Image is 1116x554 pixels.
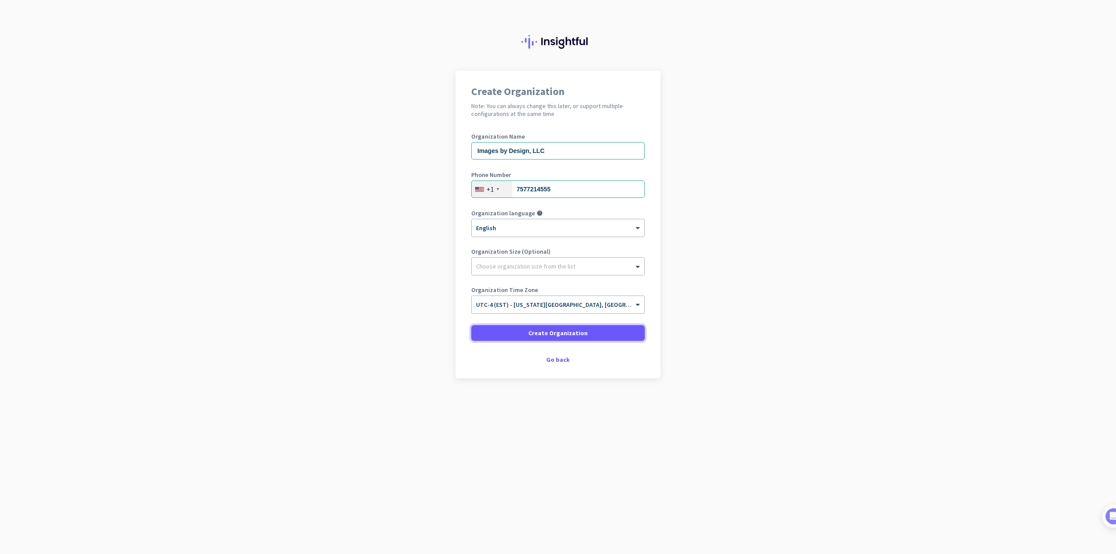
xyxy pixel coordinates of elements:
h2: Note: You can always change this later, or support multiple configurations at the same time [471,102,645,118]
label: Organization language [471,210,535,216]
div: +1 [487,185,494,194]
div: Go back [471,357,645,363]
i: help [537,210,543,216]
label: Organization Time Zone [471,287,645,293]
button: Create Organization [471,325,645,341]
label: Organization Name [471,133,645,139]
img: Insightful [521,35,595,49]
h1: Create Organization [471,86,645,97]
span: Create Organization [528,329,588,337]
input: 201-555-0123 [471,180,645,198]
input: What is the name of your organization? [471,142,645,160]
label: Phone Number [471,172,645,178]
label: Organization Size (Optional) [471,248,645,255]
